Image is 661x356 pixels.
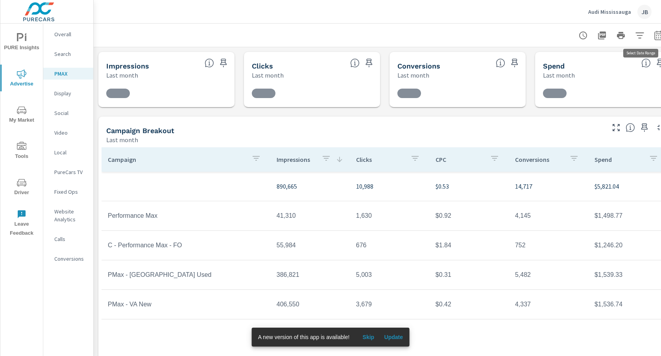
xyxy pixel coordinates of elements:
[43,253,93,265] div: Conversions
[429,295,509,314] td: $0.42
[43,28,93,40] div: Overall
[252,70,284,80] p: Last month
[641,58,651,68] span: The amount of money spent on advertising during the period.
[54,30,87,38] p: Overall
[43,48,93,60] div: Search
[436,182,502,191] p: $0.53
[43,127,93,139] div: Video
[508,57,521,69] span: Save this to your personalized report
[509,295,588,314] td: 4,337
[543,70,575,80] p: Last month
[270,206,350,226] td: 41,310
[626,123,635,132] span: This is a summary of PMAX performance results by campaign. Each column can be sorted.
[106,135,138,145] p: Last month
[429,235,509,255] td: $1.84
[515,182,582,191] p: 14,717
[102,206,270,226] td: Performance Max
[270,295,350,314] td: 406,550
[356,331,381,343] button: Skip
[54,208,87,223] p: Website Analytics
[277,182,343,191] p: 890,665
[54,70,87,78] p: PMAX
[102,295,270,314] td: PMax - VA New
[350,58,360,68] span: The number of times an ad was clicked by a consumer.
[3,210,41,238] span: Leave Feedback
[3,69,41,89] span: Advertise
[205,58,214,68] span: The number of times an ad was shown on your behalf.
[509,265,588,285] td: 5,482
[54,255,87,263] p: Conversions
[350,295,429,314] td: 3,679
[43,166,93,178] div: PureCars TV
[429,265,509,285] td: $0.31
[106,62,149,70] h5: Impressions
[43,206,93,225] div: Website Analytics
[594,28,610,43] button: "Export Report to PDF"
[102,265,270,285] td: PMax - [GEOGRAPHIC_DATA] Used
[54,50,87,58] p: Search
[106,70,138,80] p: Last month
[613,28,629,43] button: Print Report
[43,186,93,198] div: Fixed Ops
[632,28,648,43] button: Apply Filters
[350,206,429,226] td: 1,630
[436,156,484,163] p: CPC
[54,168,87,176] p: PureCars TV
[588,8,631,15] p: Audi Mississauga
[350,235,429,255] td: 676
[3,33,41,52] span: PURE Insights
[543,62,565,70] h5: Spend
[277,156,315,163] p: Impressions
[384,334,403,341] span: Update
[252,62,273,70] h5: Clicks
[270,265,350,285] td: 386,821
[102,235,270,255] td: C - Performance Max - FO
[356,156,404,163] p: Clicks
[108,156,245,163] p: Campaign
[217,57,230,69] span: Save this to your personalized report
[429,206,509,226] td: $0.92
[637,5,652,19] div: JB
[0,24,43,241] div: nav menu
[359,334,378,341] span: Skip
[3,106,41,125] span: My Market
[515,156,563,163] p: Conversions
[397,70,429,80] p: Last month
[43,146,93,158] div: Local
[509,206,588,226] td: 4,145
[3,178,41,197] span: Driver
[638,121,651,134] span: Save this to your personalized report
[54,235,87,243] p: Calls
[43,68,93,80] div: PMAX
[356,182,423,191] p: 10,988
[595,156,643,163] p: Spend
[106,126,174,135] h5: Campaign Breakout
[397,62,440,70] h5: Conversions
[54,188,87,196] p: Fixed Ops
[258,334,350,340] span: A new version of this app is available!
[270,235,350,255] td: 55,984
[54,129,87,137] p: Video
[43,87,93,99] div: Display
[43,233,93,245] div: Calls
[381,331,406,343] button: Update
[43,107,93,119] div: Social
[54,109,87,117] p: Social
[496,58,505,68] span: Total Conversions include Actions, Leads and Unmapped.
[54,89,87,97] p: Display
[350,265,429,285] td: 5,003
[509,235,588,255] td: 752
[363,57,375,69] span: Save this to your personalized report
[610,121,622,134] button: Make Fullscreen
[3,142,41,161] span: Tools
[54,148,87,156] p: Local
